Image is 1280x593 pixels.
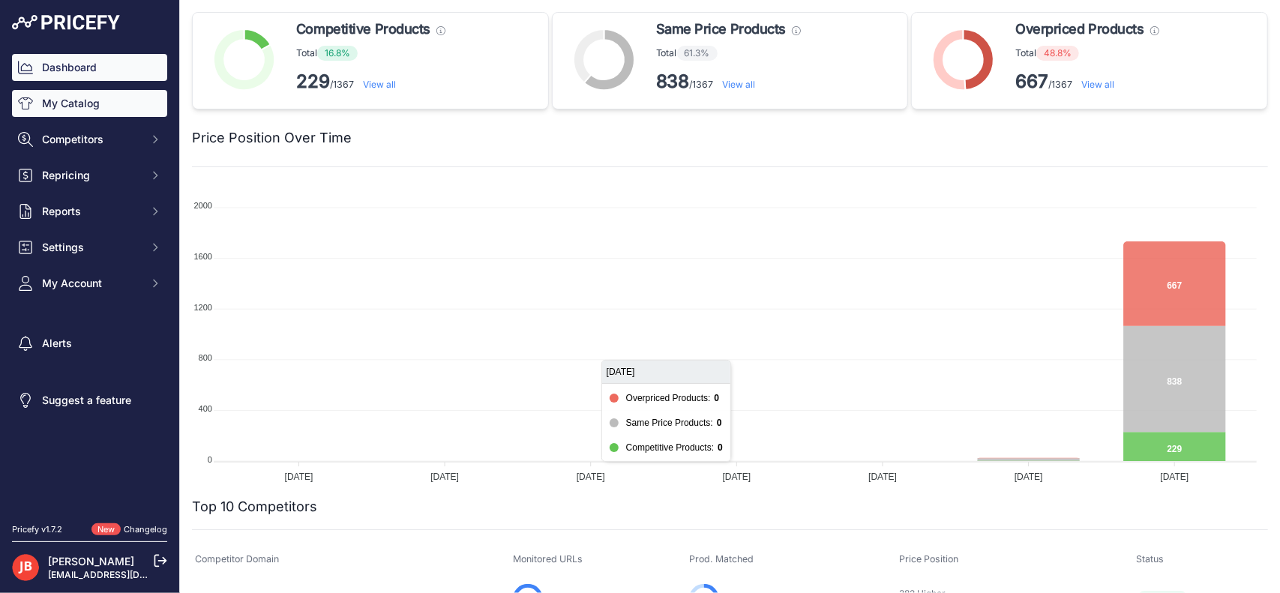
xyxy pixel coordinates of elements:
[12,198,167,225] button: Reports
[285,472,313,482] tspan: [DATE]
[12,54,167,81] a: Dashboard
[42,204,140,219] span: Reports
[296,70,445,94] p: /1367
[12,387,167,414] a: Suggest a feature
[12,234,167,261] button: Settings
[296,19,430,40] span: Competitive Products
[296,46,445,61] p: Total
[677,46,718,61] span: 61.3%
[12,523,62,536] div: Pricefy v1.7.2
[12,162,167,189] button: Repricing
[656,70,690,92] strong: 838
[1161,472,1189,482] tspan: [DATE]
[656,46,801,61] p: Total
[12,54,167,505] nav: Sidebar
[1015,46,1159,61] p: Total
[656,70,801,94] p: /1367
[899,553,958,565] span: Price Position
[1015,70,1159,94] p: /1367
[48,569,205,580] a: [EMAIL_ADDRESS][DOMAIN_NAME]
[199,404,212,413] tspan: 400
[42,168,140,183] span: Repricing
[194,303,212,312] tspan: 1200
[1015,19,1144,40] span: Overpriced Products
[723,472,751,482] tspan: [DATE]
[12,330,167,357] a: Alerts
[689,553,754,565] span: Prod. Matched
[192,496,317,517] h2: Top 10 Competitors
[723,79,756,90] a: View all
[91,523,121,536] span: New
[363,79,396,90] a: View all
[194,202,212,211] tspan: 2000
[12,15,120,30] img: Pricefy Logo
[1081,79,1114,90] a: View all
[12,90,167,117] a: My Catalog
[12,126,167,153] button: Competitors
[194,252,212,261] tspan: 1600
[199,353,212,362] tspan: 800
[1036,46,1079,61] span: 48.8%
[42,240,140,255] span: Settings
[656,19,786,40] span: Same Price Products
[208,455,212,464] tspan: 0
[577,472,605,482] tspan: [DATE]
[42,132,140,147] span: Competitors
[1015,472,1043,482] tspan: [DATE]
[1015,70,1048,92] strong: 667
[195,553,279,565] span: Competitor Domain
[868,472,897,482] tspan: [DATE]
[1137,553,1165,565] span: Status
[296,70,330,92] strong: 229
[192,127,352,148] h2: Price Position Over Time
[513,553,583,565] span: Monitored URLs
[430,472,459,482] tspan: [DATE]
[12,270,167,297] button: My Account
[48,555,134,568] a: [PERSON_NAME]
[124,524,167,535] a: Changelog
[42,276,140,291] span: My Account
[317,46,358,61] span: 16.8%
